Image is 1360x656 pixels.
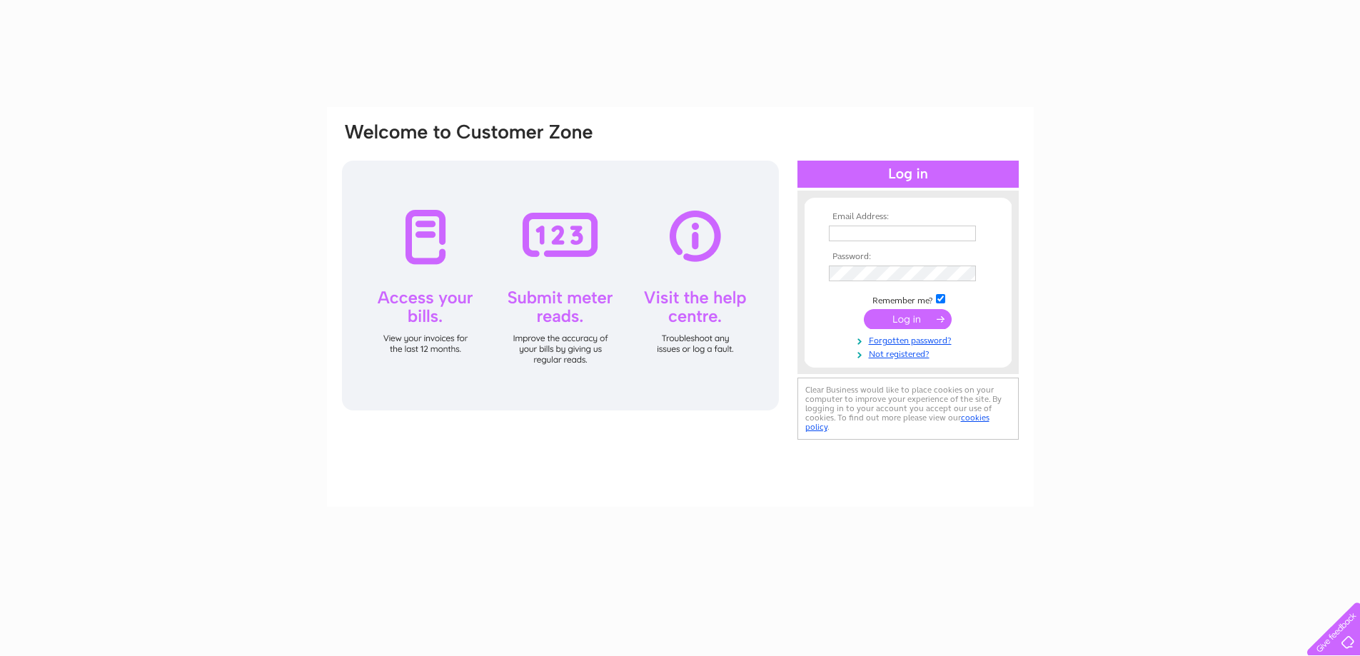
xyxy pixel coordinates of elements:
[829,333,991,346] a: Forgotten password?
[797,378,1019,440] div: Clear Business would like to place cookies on your computer to improve your experience of the sit...
[825,212,991,222] th: Email Address:
[825,252,991,262] th: Password:
[864,309,952,329] input: Submit
[825,292,991,306] td: Remember me?
[829,346,991,360] a: Not registered?
[805,413,989,432] a: cookies policy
